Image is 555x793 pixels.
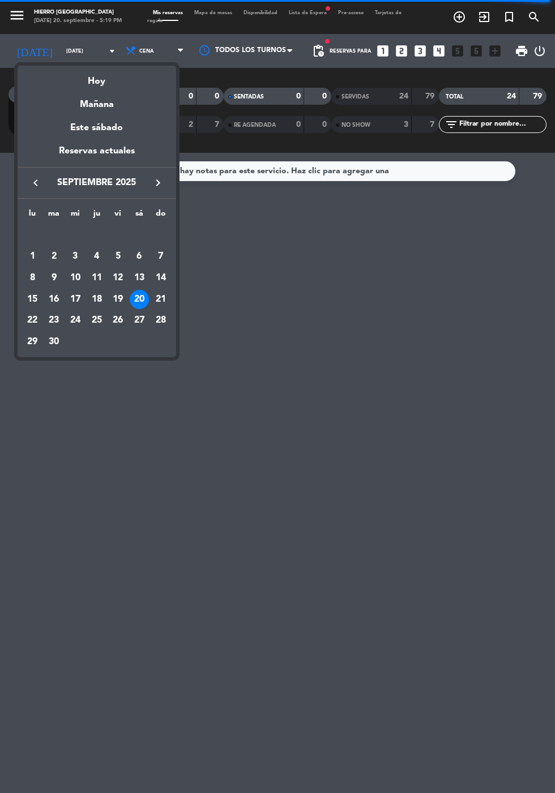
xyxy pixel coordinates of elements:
div: 3 [66,247,85,266]
td: 26 de septiembre de 2025 [107,310,129,332]
td: 18 de septiembre de 2025 [86,289,108,310]
div: 7 [151,247,170,266]
div: 28 [151,311,170,331]
div: 13 [130,268,149,288]
td: 6 de septiembre de 2025 [129,246,150,268]
td: 4 de septiembre de 2025 [86,246,108,268]
div: 2 [44,247,63,266]
td: 10 de septiembre de 2025 [65,267,86,289]
div: 19 [108,290,127,309]
th: martes [43,207,65,225]
div: 30 [44,332,63,352]
div: Este sábado [18,112,176,144]
th: lunes [22,207,44,225]
td: 14 de septiembre de 2025 [150,267,172,289]
div: 1 [23,247,42,266]
div: 14 [151,268,170,288]
div: 27 [130,311,149,331]
td: 24 de septiembre de 2025 [65,310,86,332]
div: 8 [23,268,42,288]
td: 19 de septiembre de 2025 [107,289,129,310]
td: 28 de septiembre de 2025 [150,310,172,332]
div: 15 [23,290,42,309]
td: 15 de septiembre de 2025 [22,289,44,310]
div: 4 [87,247,106,266]
td: 20 de septiembre de 2025 [129,289,150,310]
th: viernes [107,207,129,225]
div: 16 [44,290,63,309]
span: septiembre 2025 [46,175,148,190]
div: Mañana [18,89,176,112]
td: 11 de septiembre de 2025 [86,267,108,289]
td: 13 de septiembre de 2025 [129,267,150,289]
div: 22 [23,311,42,331]
div: 24 [66,311,85,331]
div: 18 [87,290,106,309]
td: 7 de septiembre de 2025 [150,246,172,268]
div: 11 [87,268,106,288]
div: 25 [87,311,106,331]
td: 5 de septiembre de 2025 [107,246,129,268]
td: SEP. [22,225,172,246]
td: 12 de septiembre de 2025 [107,267,129,289]
div: Reservas actuales [18,144,176,167]
td: 9 de septiembre de 2025 [43,267,65,289]
td: 16 de septiembre de 2025 [43,289,65,310]
div: 23 [44,311,63,331]
div: 5 [108,247,127,266]
td: 8 de septiembre de 2025 [22,267,44,289]
button: keyboard_arrow_right [148,175,168,190]
td: 22 de septiembre de 2025 [22,310,44,332]
i: keyboard_arrow_right [151,176,165,190]
div: 6 [130,247,149,266]
div: 12 [108,268,127,288]
div: 29 [23,332,42,352]
td: 2 de septiembre de 2025 [43,246,65,268]
th: domingo [150,207,172,225]
td: 3 de septiembre de 2025 [65,246,86,268]
div: 21 [151,290,170,309]
div: 9 [44,268,63,288]
td: 23 de septiembre de 2025 [43,310,65,332]
td: 29 de septiembre de 2025 [22,331,44,353]
td: 21 de septiembre de 2025 [150,289,172,310]
div: Hoy [18,66,176,89]
td: 27 de septiembre de 2025 [129,310,150,332]
th: miércoles [65,207,86,225]
th: sábado [129,207,150,225]
div: 26 [108,311,127,331]
div: 17 [66,290,85,309]
div: 20 [130,290,149,309]
div: 10 [66,268,85,288]
i: keyboard_arrow_left [29,176,42,190]
td: 25 de septiembre de 2025 [86,310,108,332]
td: 1 de septiembre de 2025 [22,246,44,268]
button: keyboard_arrow_left [25,175,46,190]
th: jueves [86,207,108,225]
td: 30 de septiembre de 2025 [43,331,65,353]
td: 17 de septiembre de 2025 [65,289,86,310]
